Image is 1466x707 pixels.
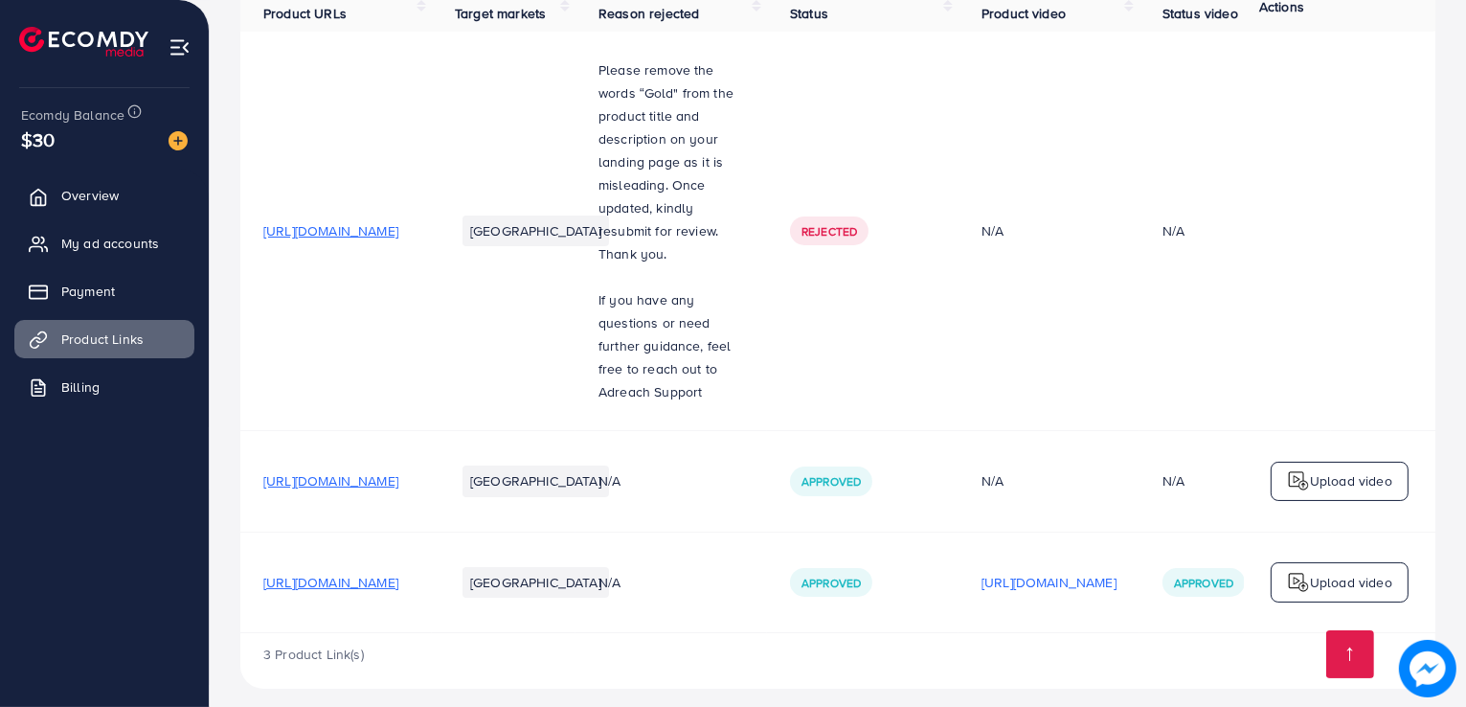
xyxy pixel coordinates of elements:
[1162,4,1238,23] span: Status video
[598,288,744,403] p: If you have any questions or need further guidance, feel free to reach out to Adreach Support
[455,4,546,23] span: Target markets
[169,131,188,150] img: image
[1287,469,1310,492] img: logo
[981,221,1116,240] div: N/A
[981,4,1066,23] span: Product video
[462,216,609,246] li: [GEOGRAPHIC_DATA]
[1162,221,1184,240] div: N/A
[19,27,148,57] img: logo
[981,571,1116,594] p: [URL][DOMAIN_NAME]
[21,125,55,153] span: $30
[1287,571,1310,594] img: logo
[1399,640,1456,697] img: image
[61,282,115,301] span: Payment
[801,473,861,490] span: Approved
[598,58,744,265] p: Please remove the words “Gold" from the product title and description on your landing page as it ...
[61,234,159,253] span: My ad accounts
[14,368,194,406] a: Billing
[790,4,828,23] span: Status
[598,573,620,592] span: N/A
[462,466,609,496] li: [GEOGRAPHIC_DATA]
[981,471,1116,490] div: N/A
[263,471,398,490] span: [URL][DOMAIN_NAME]
[801,575,861,591] span: Approved
[598,471,620,490] span: N/A
[462,567,609,598] li: [GEOGRAPHIC_DATA]
[1310,571,1392,594] p: Upload video
[263,221,398,240] span: [URL][DOMAIN_NAME]
[1174,575,1233,591] span: Approved
[61,186,119,205] span: Overview
[801,223,857,239] span: Rejected
[14,272,194,310] a: Payment
[1310,469,1392,492] p: Upload video
[263,4,347,23] span: Product URLs
[14,224,194,262] a: My ad accounts
[14,176,194,215] a: Overview
[1162,471,1184,490] div: N/A
[169,36,191,58] img: menu
[263,645,364,664] span: 3 Product Link(s)
[14,320,194,358] a: Product Links
[598,4,699,23] span: Reason rejected
[21,105,124,125] span: Ecomdy Balance
[61,377,100,397] span: Billing
[263,573,398,592] span: [URL][DOMAIN_NAME]
[61,330,144,349] span: Product Links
